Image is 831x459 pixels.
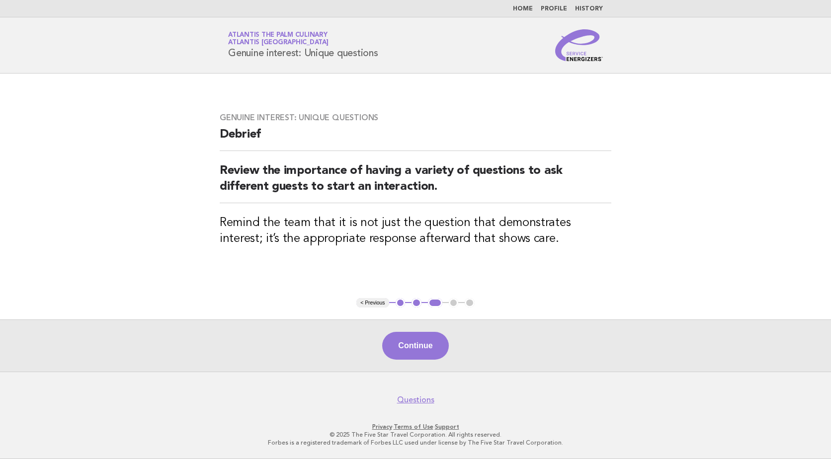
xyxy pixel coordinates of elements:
h2: Review the importance of having a variety of questions to ask different guests to start an intera... [220,163,611,203]
a: Questions [397,395,434,405]
h3: Remind the team that it is not just the question that demonstrates interest; it’s the appropriate... [220,215,611,247]
a: Atlantis The Palm CulinaryAtlantis [GEOGRAPHIC_DATA] [228,32,329,46]
p: · · [111,423,720,431]
button: 1 [396,298,406,308]
p: Forbes is a registered trademark of Forbes LLC used under license by The Five Star Travel Corpora... [111,439,720,447]
a: Support [435,423,459,430]
a: Home [513,6,533,12]
h3: Genuine interest: Unique questions [220,113,611,123]
span: Atlantis [GEOGRAPHIC_DATA] [228,40,329,46]
img: Service Energizers [555,29,603,61]
a: Terms of Use [394,423,433,430]
button: < Previous [356,298,389,308]
p: © 2025 The Five Star Travel Corporation. All rights reserved. [111,431,720,439]
h2: Debrief [220,127,611,151]
a: History [575,6,603,12]
a: Profile [541,6,567,12]
a: Privacy [372,423,392,430]
h1: Genuine interest: Unique questions [228,32,378,58]
button: Continue [382,332,448,360]
button: 2 [412,298,421,308]
button: 3 [428,298,442,308]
